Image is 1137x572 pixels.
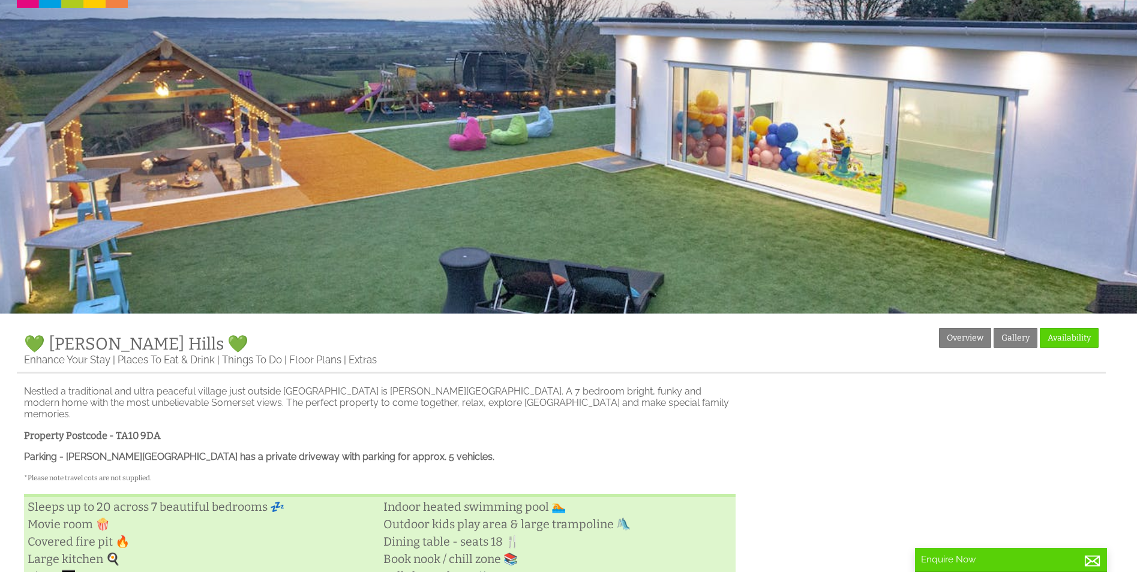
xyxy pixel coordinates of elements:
[939,328,991,348] a: Overview
[24,334,248,354] a: 💚 [PERSON_NAME] Hills 💚
[24,550,380,568] li: Large kitchen 🍳
[24,498,380,516] li: Sleeps up to 20 across 7 beautiful bedrooms 💤
[921,554,1101,565] p: Enquire Now
[289,354,341,366] a: Floor Plans
[349,354,377,366] a: Extras
[380,498,736,516] li: Indoor heated swimming pool 🏊
[1040,328,1099,348] a: Availability
[24,354,110,366] a: Enhance Your Stay
[24,474,736,482] h5: *Please note travel cots are not supplied.
[24,386,736,420] p: Nestled a traditional and ultra peaceful village just outside [GEOGRAPHIC_DATA] is [PERSON_NAME][...
[24,533,380,550] li: Covered fire pit 🔥
[380,516,736,533] li: Outdoor kids play area & large trampoline 🛝
[118,354,215,366] a: Places To Eat & Drink
[24,516,380,533] li: Movie room 🍿
[380,533,736,550] li: Dining table - seats 18 🍴
[24,451,494,462] strong: Parking - [PERSON_NAME][GEOGRAPHIC_DATA] has a private driveway with parking for approx. 5 vehicles.
[380,550,736,568] li: Book nook / chill zone 📚
[222,354,282,366] a: Things To Do
[24,430,161,441] strong: Property Postcode - TA10 9DA
[994,328,1037,348] a: Gallery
